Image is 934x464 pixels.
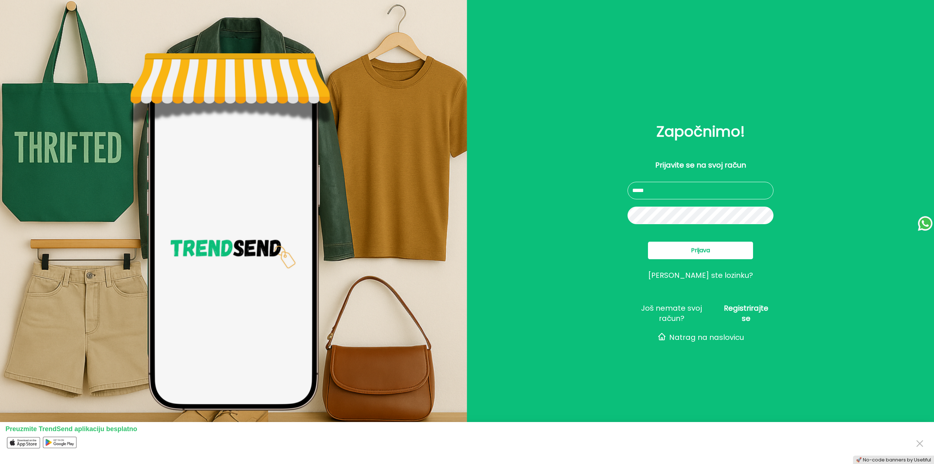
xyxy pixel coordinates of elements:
span: Registrirajte se [718,303,773,323]
span: Prijava [691,246,710,255]
button: Još nemate svoj račun?Registrirajte se [628,309,773,318]
button: Natrag na naslovicu [628,332,773,341]
p: Prijavite se na svoj račun [655,160,746,170]
h2: Započnimo! [479,120,922,142]
span: Preuzmite TrendSend aplikaciju besplatno [5,425,137,433]
button: Close [914,436,926,450]
button: [PERSON_NAME] ste lozinku? [648,271,753,280]
button: Prijava [648,242,753,259]
a: 🚀 No-code banners by Usetiful [856,457,931,463]
span: Natrag na naslovicu [669,332,744,342]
